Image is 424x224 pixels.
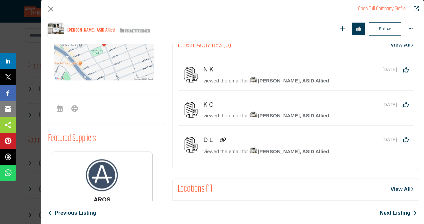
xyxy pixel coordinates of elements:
[203,137,218,144] h5: D L
[249,111,258,120] img: image
[203,66,218,73] h5: N K
[67,28,115,34] h1: [PERSON_NAME], ASID Allied
[249,77,329,85] a: image[PERSON_NAME], ASID Allied
[183,66,199,83] img: avtar-image
[382,101,399,108] span: [DATE]
[203,113,248,118] span: viewed the email for
[249,149,329,154] span: [PERSON_NAME], ASID Allied
[178,183,212,195] h2: Locations (1)
[85,159,119,192] img: AROS
[203,149,248,154] span: viewed the email for
[409,5,419,13] a: Redirect to anne-duterrme
[249,148,329,156] a: image[PERSON_NAME], ASID Allied
[382,136,399,143] span: [DATE]
[203,101,218,109] h5: K C
[183,136,199,153] img: avtar-image
[178,39,231,51] h2: Latest Activities (3)
[358,6,406,12] a: Redirect to anne-duterrme
[183,101,199,118] img: avtar-image
[48,209,96,217] a: Previous Listing
[369,22,401,36] button: Follow
[403,102,409,108] i: Click to Like this activity
[94,196,111,203] a: AROS
[404,23,417,36] button: More Options
[382,66,399,73] span: [DATE]
[120,27,150,35] img: ASID Qualified Practitioners
[403,67,409,73] i: Click to Like this activity
[47,22,64,39] img: anne-duterrme logo
[249,147,258,155] img: image
[46,4,56,14] button: Close
[48,133,96,145] h2: Featured Suppliers
[249,78,329,83] span: [PERSON_NAME], ASID Allied
[219,136,226,144] a: Link of redirect to contact page
[249,112,329,120] a: image[PERSON_NAME], ASID Allied
[203,78,248,83] span: viewed the email for
[391,185,414,193] a: View All
[249,76,258,85] img: image
[249,113,329,118] span: [PERSON_NAME], ASID Allied
[380,209,417,217] a: Next Listing
[391,41,414,49] a: View All
[54,14,154,80] img: Location Map
[403,137,409,143] i: Click to Like this activity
